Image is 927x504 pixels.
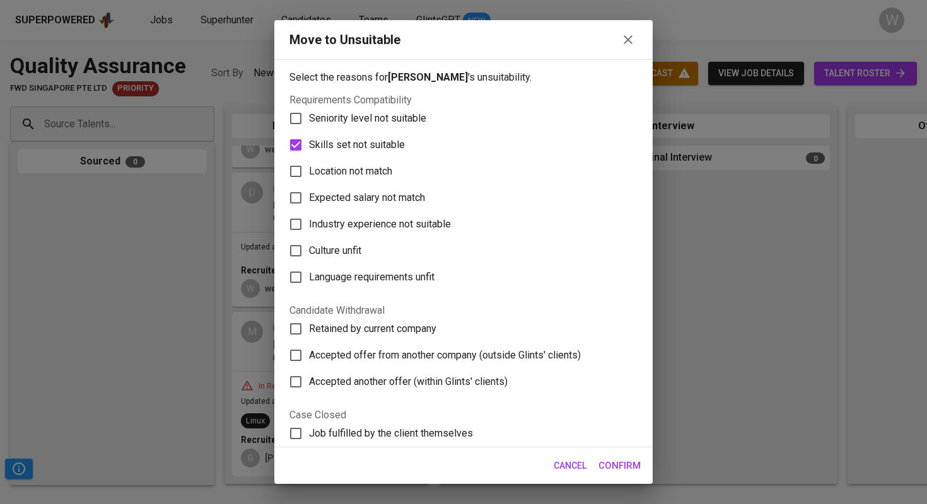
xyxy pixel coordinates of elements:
legend: Candidate Withdrawal [289,306,385,316]
span: Confirm [598,457,641,474]
b: [PERSON_NAME] [388,71,468,83]
button: Cancel [549,454,592,478]
legend: Case Closed [289,410,346,420]
legend: Requirements Compatibility [289,95,412,105]
span: Cancel [554,458,586,474]
button: Confirm [592,452,648,479]
span: Accepted another offer (within Glints' clients) [309,374,508,389]
div: Move to Unsuitable [289,31,400,49]
span: Seniority level not suitable [309,111,426,126]
span: Job fulfilled by the client themselves [309,426,473,441]
span: Expected salary not match [309,190,425,205]
p: Select the reasons for 's unsuitability. [289,70,638,85]
span: Retained by current company [309,321,436,336]
span: Skills set not suitable [309,137,405,152]
span: Culture unfit [309,243,361,258]
span: Accepted offer from another company (outside Glints' clients) [309,348,581,363]
span: Location not match [309,164,392,179]
span: Industry experience not suitable [309,217,451,232]
span: Language requirements unfit [309,270,434,285]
